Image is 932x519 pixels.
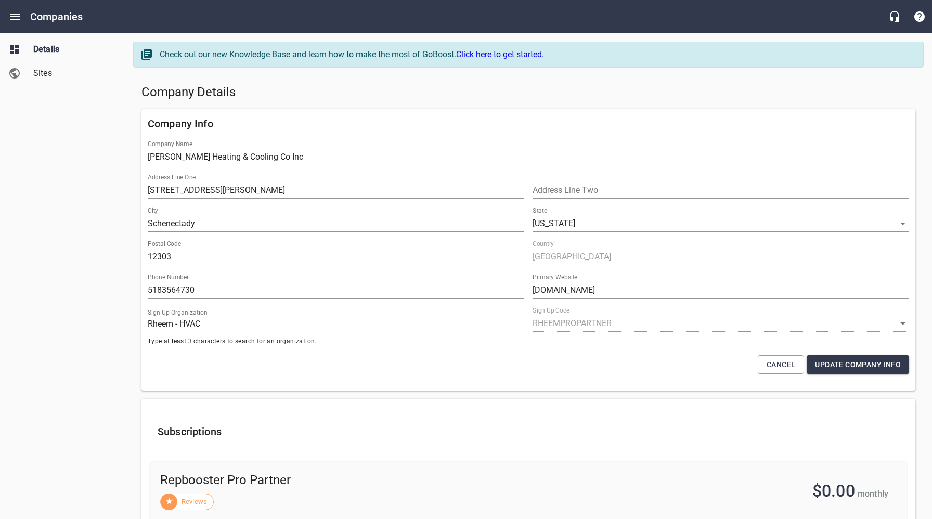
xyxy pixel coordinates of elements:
[3,4,28,29] button: Open drawer
[148,141,192,147] label: Company Name
[533,241,554,247] label: Country
[807,355,909,374] button: Update Company Info
[158,423,899,440] h6: Subscriptions
[33,43,112,56] span: Details
[33,67,112,80] span: Sites
[148,174,196,180] label: Address Line One
[148,115,909,132] h6: Company Info
[533,307,569,314] label: Sign Up Code
[148,274,189,280] label: Phone Number
[141,84,915,101] h5: Company Details
[858,489,888,499] span: monthly
[815,358,901,371] span: Update Company Info
[160,48,913,61] div: Check out our new Knowledge Base and learn how to make the most of GoBoost.
[907,4,932,29] button: Support Portal
[148,241,181,247] label: Postal Code
[533,207,547,214] label: State
[148,207,158,214] label: City
[882,4,907,29] button: Live Chat
[148,336,524,347] span: Type at least 3 characters to search for an organization.
[30,8,83,25] h6: Companies
[812,481,855,501] span: $0.00
[160,494,214,510] div: Reviews
[767,358,795,371] span: Cancel
[456,49,544,59] a: Click here to get started.
[533,274,577,280] label: Primary Website
[148,316,524,332] input: Start typing to search organizations
[160,472,543,489] span: Repbooster Pro Partner
[175,497,213,507] span: Reviews
[758,355,804,374] button: Cancel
